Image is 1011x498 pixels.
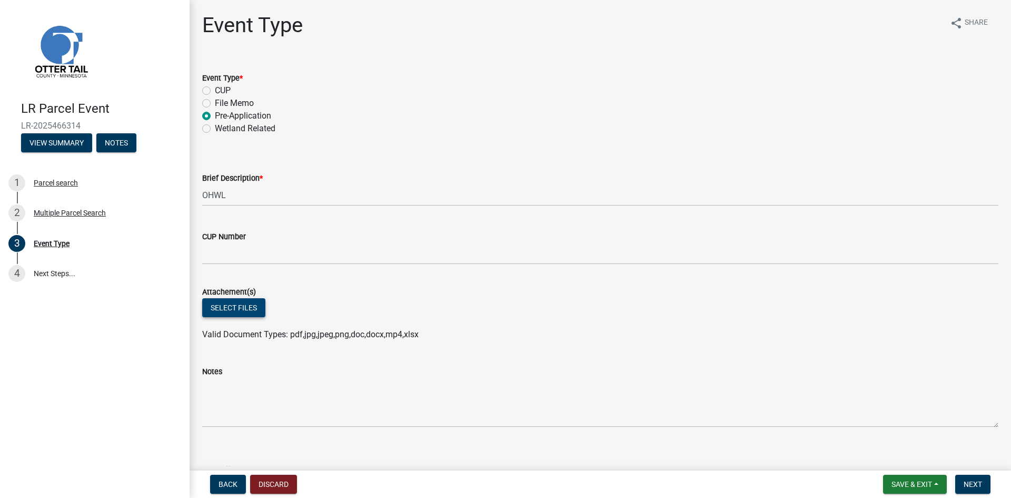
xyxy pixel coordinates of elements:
div: 2 [8,204,25,221]
h1: Event Type [202,13,303,38]
i: share [950,17,963,30]
button: Save & Exit [883,475,947,494]
label: Attachement(s) [202,289,256,296]
button: Select files [202,298,265,317]
button: shareShare [941,13,996,33]
div: 4 [8,265,25,282]
h4: LR Parcel Event [21,101,181,116]
label: CUP [215,84,231,97]
button: Discard [250,475,297,494]
div: 3 [8,235,25,252]
wm-modal-confirm: Summary [21,139,92,148]
div: Multiple Parcel Search [34,209,106,217]
button: Notes [96,133,136,152]
div: Event Type [34,240,70,247]
label: Pre-Application [215,110,271,122]
label: CUP Number [202,233,246,241]
button: Next [955,475,990,494]
span: Next [964,480,982,489]
div: 1 [8,174,25,191]
span: Share [965,17,988,30]
span: Valid Document Types: pdf,jpg,jpeg,png,doc,docx,mp4,xlsx [202,329,419,339]
button: Back [210,475,246,494]
button: View Summary [21,133,92,152]
span: Back [219,480,237,489]
div: Parcel search [34,179,78,187]
span: LR-2025466314 [21,121,168,131]
label: Wetland Related [215,122,275,135]
label: Brief Description [202,175,263,182]
label: File Memo [215,97,254,110]
img: Otter Tail County, Minnesota [21,11,100,90]
wm-modal-confirm: Notes [96,139,136,148]
label: Notes [202,368,222,376]
span: Save & Exit [891,480,932,489]
label: Event Type [202,75,243,82]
